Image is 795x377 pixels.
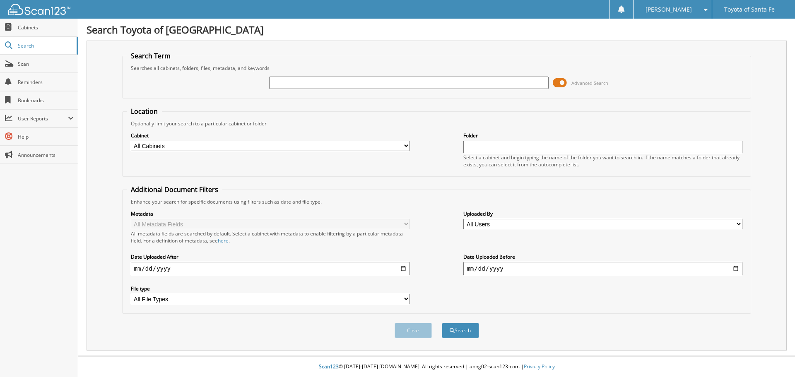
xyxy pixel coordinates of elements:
span: Announcements [18,151,74,158]
span: Scan [18,60,74,67]
legend: Search Term [127,51,175,60]
label: File type [131,285,410,292]
label: Date Uploaded Before [463,253,742,260]
legend: Location [127,107,162,116]
button: Search [442,323,479,338]
span: [PERSON_NAME] [646,7,692,12]
div: Searches all cabinets, folders, files, metadata, and keywords [127,65,747,72]
span: Advanced Search [571,80,608,86]
div: Enhance your search for specific documents using filters such as date and file type. [127,198,747,205]
legend: Additional Document Filters [127,185,222,194]
label: Metadata [131,210,410,217]
span: Scan123 [319,363,339,370]
span: Help [18,133,74,140]
a: Privacy Policy [524,363,555,370]
span: Toyota of Santa Fe [724,7,775,12]
span: Cabinets [18,24,74,31]
label: Cabinet [131,132,410,139]
span: Search [18,42,72,49]
a: here [218,237,229,244]
div: All metadata fields are searched by default. Select a cabinet with metadata to enable filtering b... [131,230,410,244]
div: Optionally limit your search to a particular cabinet or folder [127,120,747,127]
iframe: Chat Widget [754,337,795,377]
input: start [131,262,410,275]
span: Reminders [18,79,74,86]
label: Uploaded By [463,210,742,217]
span: Bookmarks [18,97,74,104]
label: Folder [463,132,742,139]
div: © [DATE]-[DATE] [DOMAIN_NAME]. All rights reserved | appg02-scan123-com | [78,357,795,377]
img: scan123-logo-white.svg [8,4,70,15]
label: Date Uploaded After [131,253,410,260]
button: Clear [395,323,432,338]
h1: Search Toyota of [GEOGRAPHIC_DATA] [87,23,787,36]
span: User Reports [18,115,68,122]
input: end [463,262,742,275]
div: Select a cabinet and begin typing the name of the folder you want to search in. If the name match... [463,154,742,168]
